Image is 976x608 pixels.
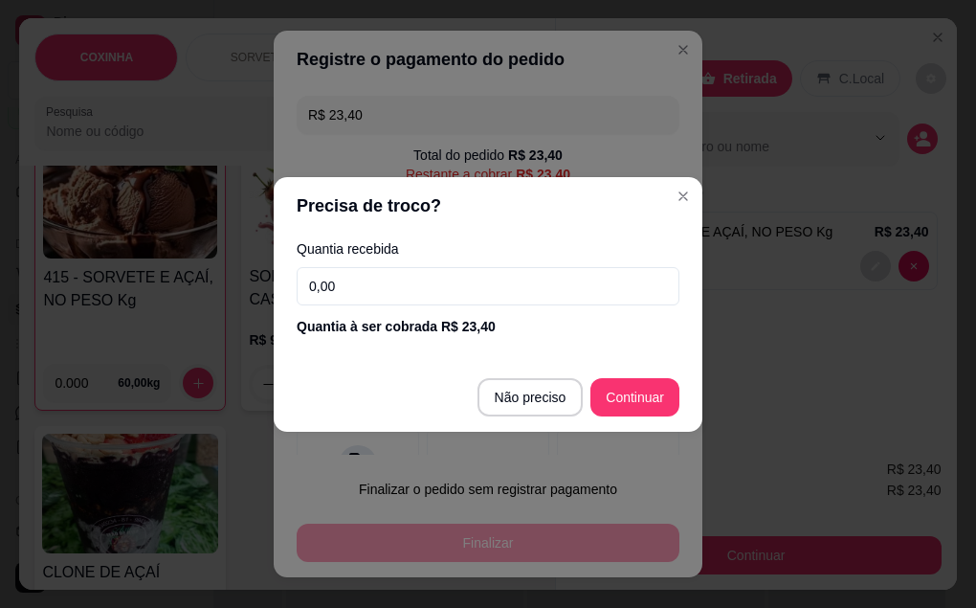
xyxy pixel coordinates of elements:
button: Continuar [590,378,679,417]
button: Close [668,181,699,212]
div: Quantia à ser cobrada R$ 23,40 [297,317,679,336]
header: Precisa de troco? [274,177,702,235]
button: Não preciso [477,378,584,417]
label: Quantia recebida [297,242,679,256]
